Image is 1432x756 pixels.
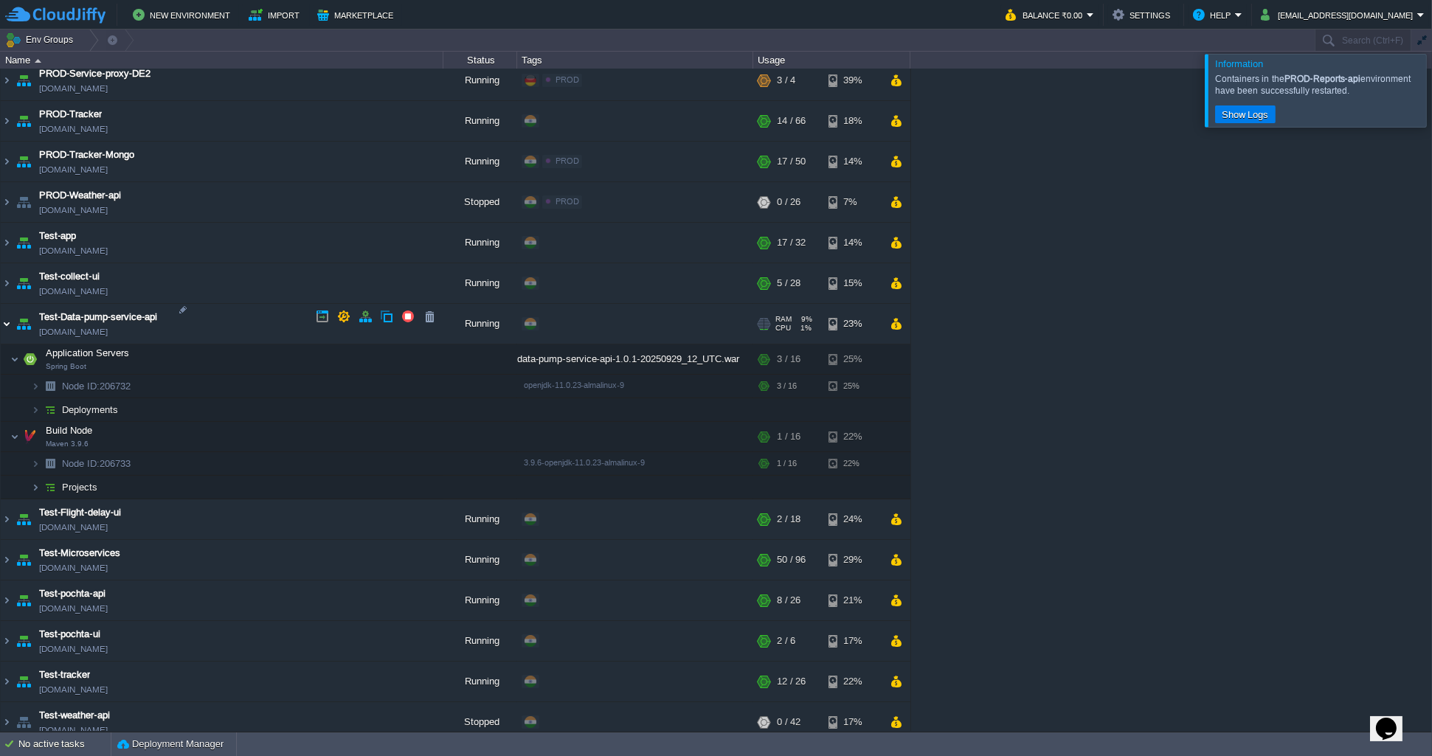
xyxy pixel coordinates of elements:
[443,662,517,701] div: Running
[1215,58,1263,69] span: Information
[46,440,89,448] span: Maven 3.9.6
[44,347,131,358] a: Application ServersSpring Boot
[1215,73,1422,97] div: Containers in the environment have been successfully restarted.
[829,223,876,263] div: 14%
[518,52,753,69] div: Tags
[556,75,579,84] span: PROD
[829,142,876,181] div: 14%
[20,344,41,374] img: AMDAwAAAACH5BAEAAAAALAAAAAABAAEAAAICRAEAOw==
[39,682,108,697] a: [DOMAIN_NAME]
[13,304,34,344] img: AMDAwAAAACH5BAEAAAAALAAAAAABAAEAAAICRAEAOw==
[13,60,34,100] img: AMDAwAAAACH5BAEAAAAALAAAAAABAAEAAAICRAEAOw==
[1193,6,1235,24] button: Help
[60,380,133,392] a: Node ID:206732
[39,148,134,162] span: PROD-Tracker-Mongo
[1,142,13,181] img: AMDAwAAAACH5BAEAAAAALAAAAAABAAEAAAICRAEAOw==
[829,702,876,742] div: 17%
[829,101,876,141] div: 18%
[524,381,624,389] span: openjdk-11.0.23-almalinux-9
[777,60,795,100] div: 3 / 4
[777,422,800,451] div: 1 / 16
[60,380,133,392] span: 206732
[40,476,60,499] img: AMDAwAAAACH5BAEAAAAALAAAAAABAAEAAAICRAEAOw==
[443,60,517,100] div: Running
[39,310,157,325] a: Test-Data-pump-service-api
[60,457,133,470] span: 206733
[13,662,34,701] img: AMDAwAAAACH5BAEAAAAALAAAAAABAAEAAAICRAEAOw==
[39,642,108,656] a: [DOMAIN_NAME]
[1,304,13,344] img: AMDAwAAAACH5BAEAAAAALAAAAAABAAEAAAICRAEAOw==
[39,325,108,339] a: [DOMAIN_NAME]
[39,627,100,642] a: Test-pochta-ui
[517,344,753,374] div: data-pump-service-api-1.0.1-20250929_12_UTC.war
[775,315,792,324] span: RAM
[39,122,108,136] a: [DOMAIN_NAME]
[443,101,517,141] div: Running
[44,347,131,359] span: Application Servers
[524,458,645,467] span: 3.9.6-openjdk-11.0.23-almalinux-9
[1,540,13,580] img: AMDAwAAAACH5BAEAAAAALAAAAAABAAEAAAICRAEAOw==
[39,586,106,601] a: Test-pochta-api
[39,708,110,723] a: Test-weather-api
[39,188,121,203] a: PROD-Weather-api
[443,304,517,344] div: Running
[20,422,41,451] img: AMDAwAAAACH5BAEAAAAALAAAAAABAAEAAAICRAEAOw==
[13,263,34,303] img: AMDAwAAAACH5BAEAAAAALAAAAAABAAEAAAICRAEAOw==
[39,229,76,243] a: Test-app
[1217,108,1273,121] button: Show Logs
[39,520,108,535] a: [DOMAIN_NAME]
[60,481,100,493] span: Projects
[13,540,34,580] img: AMDAwAAAACH5BAEAAAAALAAAAAABAAEAAAICRAEAOw==
[31,476,40,499] img: AMDAwAAAACH5BAEAAAAALAAAAAABAAEAAAICRAEAOw==
[775,324,791,333] span: CPU
[40,375,60,398] img: AMDAwAAAACH5BAEAAAAALAAAAAABAAEAAAICRAEAOw==
[60,457,133,470] a: Node ID:206733
[40,452,60,475] img: AMDAwAAAACH5BAEAAAAALAAAAAABAAEAAAICRAEAOw==
[13,621,34,661] img: AMDAwAAAACH5BAEAAAAALAAAAAABAAEAAAICRAEAOw==
[443,621,517,661] div: Running
[13,702,34,742] img: AMDAwAAAACH5BAEAAAAALAAAAAABAAEAAAICRAEAOw==
[317,6,398,24] button: Marketplace
[35,59,41,63] img: AMDAwAAAACH5BAEAAAAALAAAAAABAAEAAAICRAEAOw==
[1,621,13,661] img: AMDAwAAAACH5BAEAAAAALAAAAAABAAEAAAICRAEAOw==
[39,203,108,218] a: [DOMAIN_NAME]
[1113,6,1175,24] button: Settings
[31,398,40,421] img: AMDAwAAAACH5BAEAAAAALAAAAAABAAEAAAICRAEAOw==
[39,66,151,81] span: PROD-Service-proxy-DE2
[777,662,806,701] div: 12 / 26
[829,375,876,398] div: 25%
[829,540,876,580] div: 29%
[443,142,517,181] div: Running
[39,546,120,561] a: Test-Microservices
[40,398,60,421] img: AMDAwAAAACH5BAEAAAAALAAAAAABAAEAAAICRAEAOw==
[1,580,13,620] img: AMDAwAAAACH5BAEAAAAALAAAAAABAAEAAAICRAEAOw==
[777,182,800,222] div: 0 / 26
[1,182,13,222] img: AMDAwAAAACH5BAEAAAAALAAAAAABAAEAAAICRAEAOw==
[777,702,800,742] div: 0 / 42
[829,422,876,451] div: 22%
[443,182,517,222] div: Stopped
[39,107,102,122] a: PROD-Tracker
[777,344,800,374] div: 3 / 16
[443,223,517,263] div: Running
[443,702,517,742] div: Stopped
[117,737,224,752] button: Deployment Manager
[1,52,443,69] div: Name
[10,344,19,374] img: AMDAwAAAACH5BAEAAAAALAAAAAABAAEAAAICRAEAOw==
[13,142,34,181] img: AMDAwAAAACH5BAEAAAAALAAAAAABAAEAAAICRAEAOw==
[39,667,90,682] span: Test-tracker
[5,30,78,50] button: Env Groups
[754,52,910,69] div: Usage
[13,101,34,141] img: AMDAwAAAACH5BAEAAAAALAAAAAABAAEAAAICRAEAOw==
[44,424,94,437] span: Build Node
[13,182,34,222] img: AMDAwAAAACH5BAEAAAAALAAAAAABAAEAAAICRAEAOw==
[1,101,13,141] img: AMDAwAAAACH5BAEAAAAALAAAAAABAAEAAAICRAEAOw==
[798,315,812,324] span: 9%
[249,6,304,24] button: Import
[1,223,13,263] img: AMDAwAAAACH5BAEAAAAALAAAAAABAAEAAAICRAEAOw==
